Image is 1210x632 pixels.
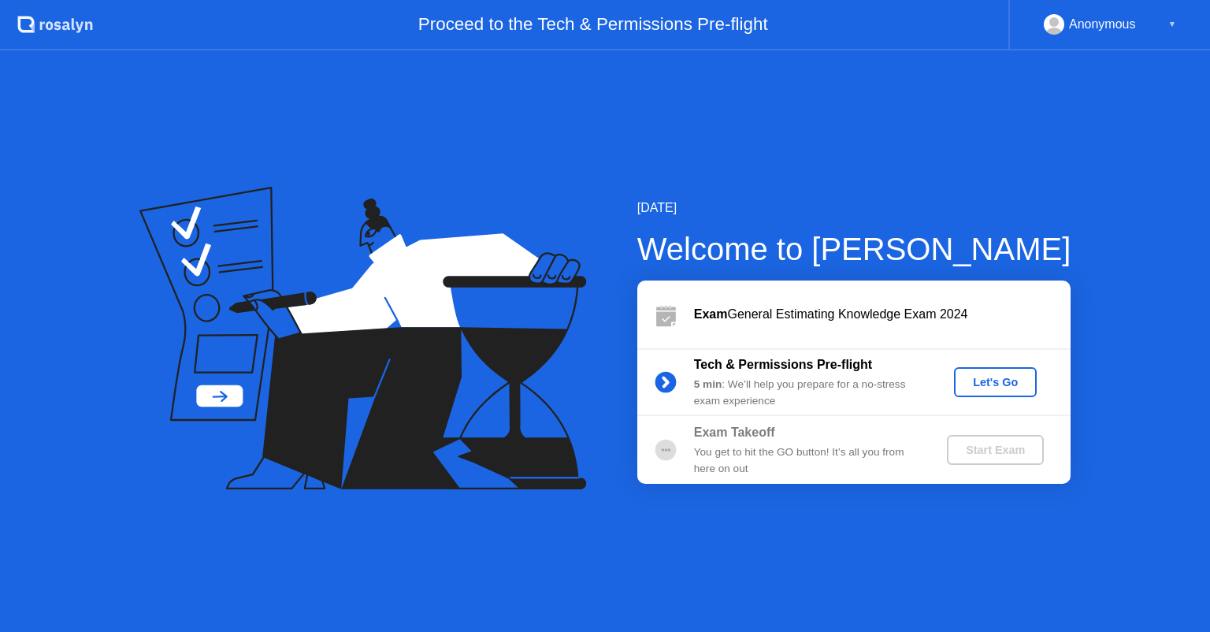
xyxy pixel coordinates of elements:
button: Start Exam [947,435,1044,465]
b: 5 min [694,378,722,390]
button: Let's Go [954,367,1037,397]
div: Welcome to [PERSON_NAME] [637,225,1071,273]
div: You get to hit the GO button! It’s all you from here on out [694,444,921,477]
b: Exam [694,307,728,321]
div: General Estimating Knowledge Exam 2024 [694,305,1071,324]
div: Let's Go [960,376,1030,388]
div: Anonymous [1069,14,1136,35]
div: ▼ [1168,14,1176,35]
div: Start Exam [953,444,1037,456]
div: : We’ll help you prepare for a no-stress exam experience [694,377,921,409]
b: Exam Takeoff [694,426,775,439]
b: Tech & Permissions Pre-flight [694,358,872,371]
div: [DATE] [637,199,1071,217]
